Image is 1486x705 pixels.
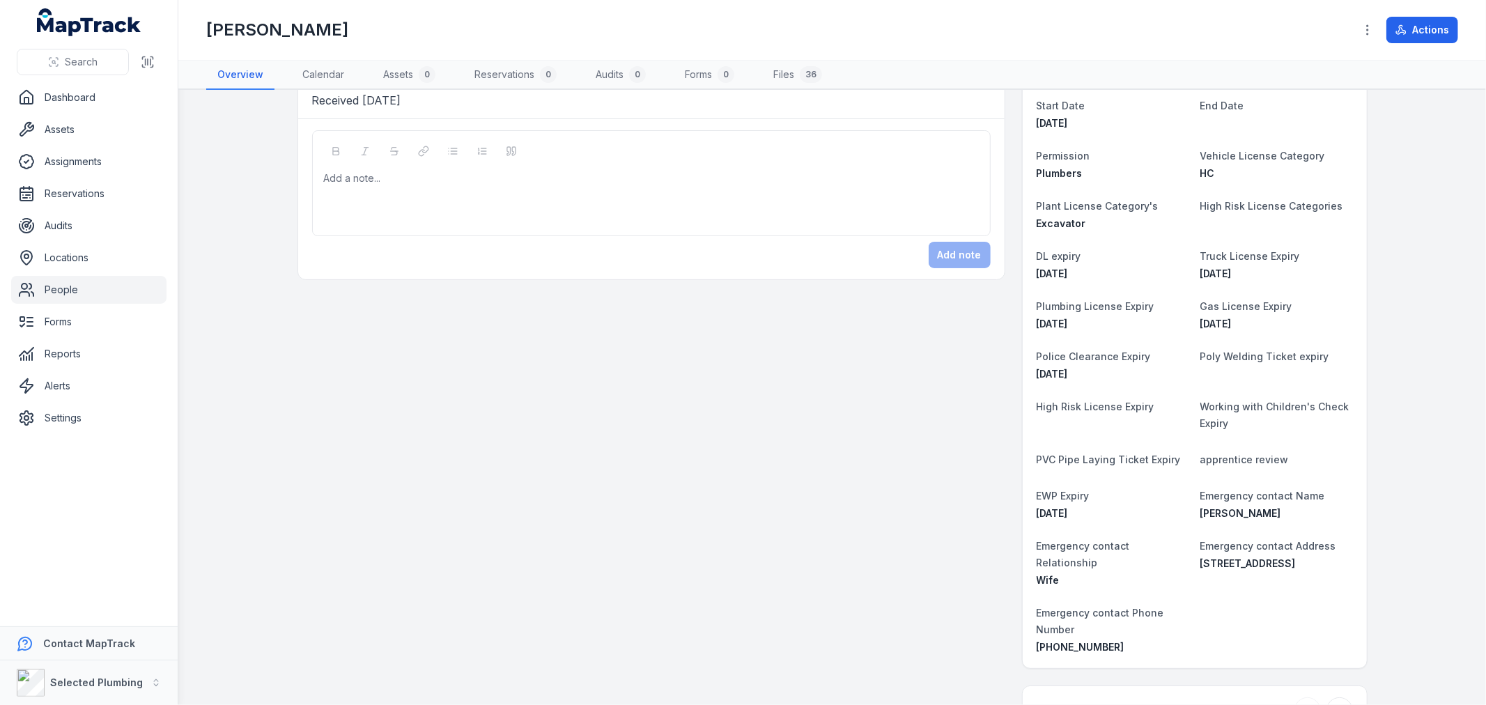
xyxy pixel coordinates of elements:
[11,340,167,368] a: Reports
[65,55,98,69] span: Search
[1200,100,1244,111] span: End Date
[11,148,167,176] a: Assignments
[1037,100,1085,111] span: Start Date
[1386,17,1458,43] button: Actions
[1037,300,1154,312] span: Plumbing License Expiry
[1037,318,1068,330] time: 7/7/2027, 12:00:00 AM
[1037,574,1060,586] span: Wife
[1037,250,1081,262] span: DL expiry
[1200,318,1232,330] span: [DATE]
[1037,117,1068,129] span: [DATE]
[1200,401,1349,429] span: Working with Children's Check Expiry
[1200,200,1343,212] span: High Risk License Categories
[1200,557,1296,569] span: [STREET_ADDRESS]
[1200,300,1292,312] span: Gas License Expiry
[1200,250,1300,262] span: Truck License Expiry
[1200,150,1325,162] span: Vehicle License Category
[1200,350,1329,362] span: Poly Welding Ticket expiry
[1200,540,1336,552] span: Emergency contact Address
[674,61,745,90] a: Forms0
[11,84,167,111] a: Dashboard
[1200,318,1232,330] time: 5/13/2029, 12:00:00 AM
[1037,150,1090,162] span: Permission
[11,308,167,336] a: Forms
[1037,490,1090,502] span: EWP Expiry
[43,637,135,649] strong: Contact MapTrack
[1037,507,1068,519] time: 10/16/2025, 12:00:00 AM
[1037,507,1068,519] span: [DATE]
[540,66,557,83] div: 0
[1037,607,1164,635] span: Emergency contact Phone Number
[372,61,447,90] a: Assets0
[11,244,167,272] a: Locations
[1037,368,1068,380] span: [DATE]
[1037,350,1151,362] span: Police Clearance Expiry
[1200,454,1289,465] span: apprentice review
[1037,401,1154,412] span: High Risk License Expiry
[1037,641,1124,653] span: [PHONE_NUMBER]
[11,212,167,240] a: Audits
[463,61,568,90] a: Reservations0
[1200,167,1215,179] span: HC
[1037,318,1068,330] span: [DATE]
[1037,268,1068,279] span: [DATE]
[11,180,167,208] a: Reservations
[17,49,129,75] button: Search
[11,404,167,432] a: Settings
[1037,268,1068,279] time: 3/26/2027, 12:00:00 AM
[291,61,355,90] a: Calendar
[629,66,646,83] div: 0
[11,276,167,304] a: People
[1200,268,1232,279] span: [DATE]
[800,66,822,83] div: 36
[206,61,274,90] a: Overview
[37,8,141,36] a: MapTrack
[1200,268,1232,279] time: 3/26/2027, 12:00:00 AM
[1037,368,1068,380] time: 7/29/2027, 12:00:00 AM
[419,66,435,83] div: 0
[585,61,657,90] a: Audits0
[11,116,167,144] a: Assets
[1037,167,1083,179] span: Plumbers
[1200,507,1281,519] span: [PERSON_NAME]
[11,372,167,400] a: Alerts
[1200,490,1325,502] span: Emergency contact Name
[762,61,833,90] a: Files36
[1037,217,1086,229] span: Excavator
[1037,200,1159,212] span: Plant License Category's
[1037,117,1068,129] time: 2/13/2023, 12:00:00 AM
[206,19,348,41] h1: [PERSON_NAME]
[1037,540,1130,568] span: Emergency contact Relationship
[718,66,734,83] div: 0
[50,676,143,688] strong: Selected Plumbing
[1037,454,1181,465] span: PVC Pipe Laying Ticket Expiry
